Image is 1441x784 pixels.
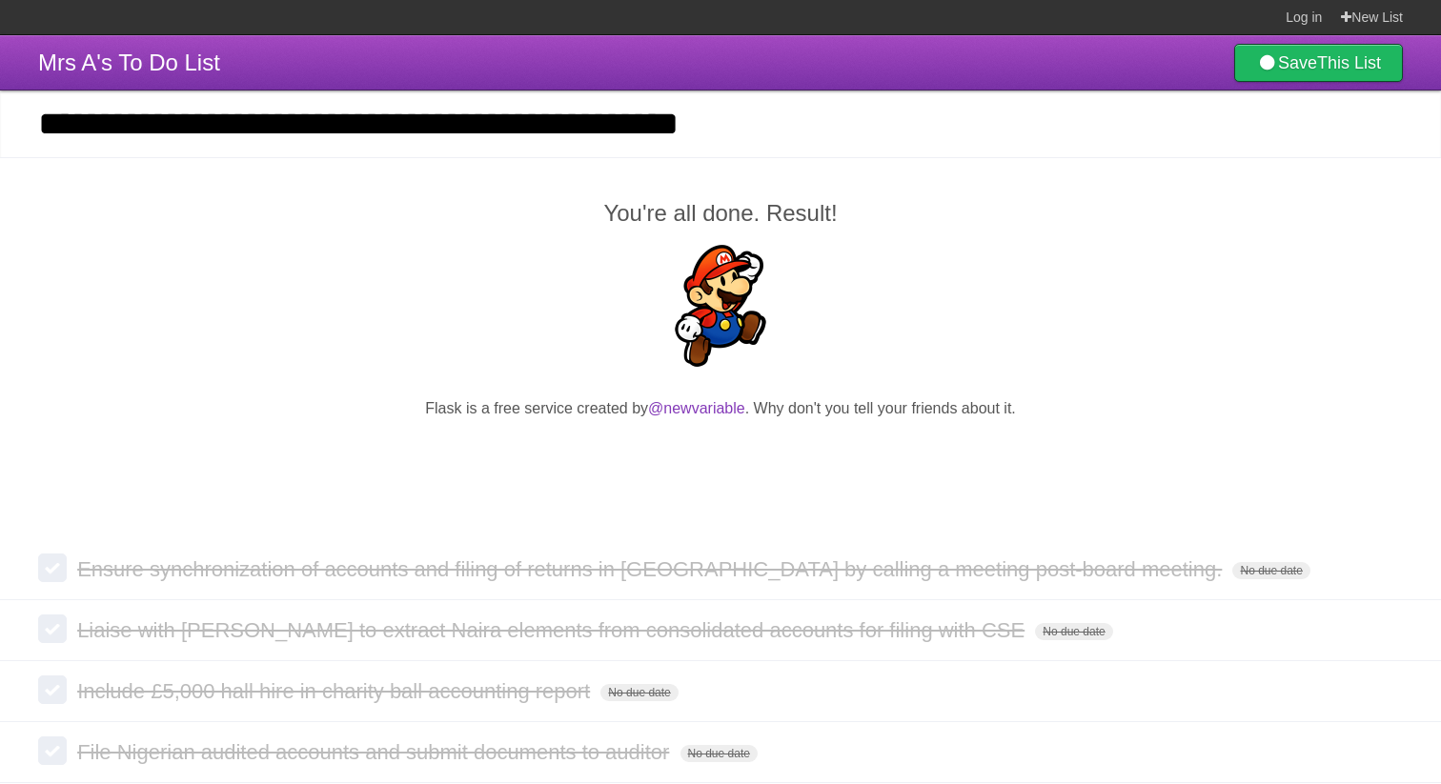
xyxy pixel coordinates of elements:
span: Include £5,000 hall hire in charity ball accounting report [77,679,595,703]
h2: You're all done. Result! [38,196,1403,231]
iframe: X Post Button [686,444,756,471]
span: File Nigerian audited accounts and submit documents to auditor [77,740,674,764]
a: SaveThis List [1234,44,1403,82]
span: No due date [1035,623,1112,640]
b: This List [1317,53,1381,72]
p: Flask is a free service created by . Why don't you tell your friends about it. [38,397,1403,420]
span: Liaise with [PERSON_NAME] to extract Naira elements from consolidated accounts for filing with CSE [77,618,1029,642]
label: Done [38,614,67,643]
span: No due date [600,684,678,701]
span: No due date [1232,562,1309,579]
label: Done [38,675,67,704]
span: Ensure synchronization of accounts and filing of returns in [GEOGRAPHIC_DATA] by calling a meetin... [77,557,1227,581]
img: Super Mario [660,245,781,367]
label: Done [38,736,67,765]
a: @newvariable [648,400,745,416]
span: Mrs A's To Do List [38,50,220,75]
span: No due date [680,745,758,762]
label: Done [38,553,67,582]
